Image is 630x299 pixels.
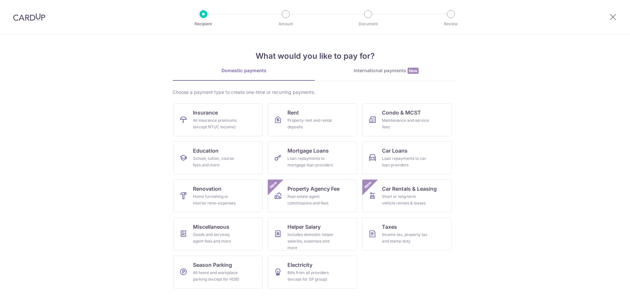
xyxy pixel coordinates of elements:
[193,109,218,117] span: Insurance
[382,147,408,155] span: Car Loans
[362,103,451,136] a: Condo & MCSTMaintenance and service fees
[362,180,451,212] a: Car Rentals & LeasingShort or long‑term vehicle rentals & leasesNew
[344,21,392,27] p: Document
[173,256,262,288] a: Season ParkingAll home and workplace parking (except for HDB)
[173,103,262,136] a: InsuranceAll insurance premiums (except NTUC Income)
[287,261,312,269] span: Electricity
[382,193,429,206] div: Short or long‑term vehicle rentals & leases
[287,147,329,155] span: Mortgage Loans
[268,141,357,174] a: Mortgage LoansLoan repayments to mortgage loan providers
[382,231,429,245] div: Income tax, property tax and stamp duty
[173,180,262,212] a: RenovationHome furnishing or interior reno-expenses
[408,68,419,74] span: New
[363,180,373,190] span: New
[382,117,429,130] div: Maintenance and service fees
[13,13,45,21] img: CardUp
[287,117,335,130] div: Property rent and rental deposits
[287,231,335,251] div: Includes domestic helper salaries, expenses and more
[193,231,240,245] div: Goods and services, agent fees and more
[382,223,397,231] span: Taxes
[427,21,475,27] p: Review
[193,147,219,155] span: Education
[193,185,221,193] span: Renovation
[193,269,240,283] div: All home and workplace parking (except for HDB)
[287,185,340,193] span: Property Agency Fee
[173,67,315,74] div: Domestic payments
[268,256,357,288] a: ElectricityBills from all providers (except for SP group)
[173,141,262,174] a: EducationSchool, tuition, course fees and more
[362,218,451,250] a: TaxesIncome tax, property tax and stamp duty
[268,180,279,190] span: New
[193,117,240,130] div: All insurance premiums (except NTUC Income)
[382,185,437,193] span: Car Rentals & Leasing
[287,155,335,168] div: Loan repayments to mortgage loan providers
[287,269,335,283] div: Bills from all providers (except for SP group)
[193,155,240,168] div: School, tuition, course fees and more
[315,67,457,74] div: International payments
[262,21,310,27] p: Amount
[268,180,357,212] a: Property Agency FeeReal estate agent commissions and feesNew
[193,261,232,269] span: Season Parking
[193,223,229,231] span: Miscellaneous
[173,50,457,62] h4: What would you like to pay for?
[382,155,429,168] div: Loan repayments to car loan providers
[193,193,240,206] div: Home furnishing or interior reno-expenses
[179,21,228,27] p: Recipient
[287,109,299,117] span: Rent
[287,193,335,206] div: Real estate agent commissions and fees
[589,279,623,296] iframe: 打开一个小组件，您可以在其中找到更多信息
[287,223,321,231] span: Helper Salary
[362,141,451,174] a: Car LoansLoan repayments to car loan providers
[173,218,262,250] a: MiscellaneousGoods and services, agent fees and more
[268,218,357,250] a: Helper SalaryIncludes domestic helper salaries, expenses and more
[173,89,457,96] div: Choose a payment type to create one-time or recurring payments.
[268,103,357,136] a: RentProperty rent and rental deposits
[382,109,421,117] span: Condo & MCST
